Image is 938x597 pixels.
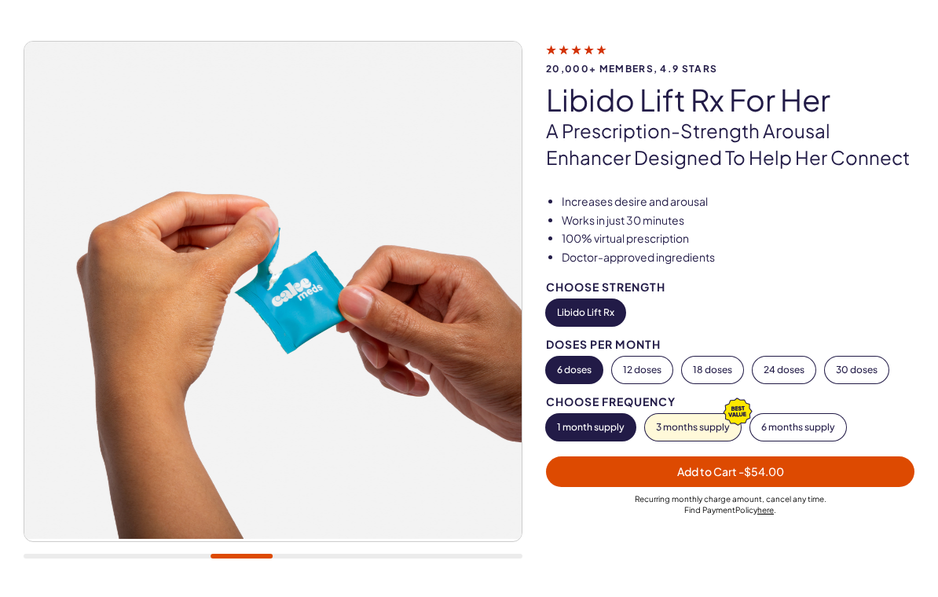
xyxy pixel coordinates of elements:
[546,83,914,116] h1: Libido Lift Rx For Her
[562,231,914,247] li: 100% virtual prescription
[562,250,914,266] li: Doctor-approved ingredients
[757,505,774,515] a: here
[546,396,914,408] div: Choose Frequency
[562,194,914,210] li: Increases desire and arousal
[546,493,914,515] div: Recurring monthly charge amount , cancel any time. Policy .
[738,464,784,478] span: - $54.00
[682,357,743,383] button: 18 doses
[546,281,914,293] div: Choose Strength
[546,299,625,326] button: Libido Lift Rx
[546,118,914,170] p: A prescription-strength arousal enhancer designed to help her connect
[677,464,784,478] span: Add to Cart
[546,414,636,441] button: 1 month supply
[546,64,914,74] span: 20,000+ members, 4.9 stars
[750,414,846,441] button: 6 months supply
[612,357,672,383] button: 12 doses
[645,414,741,441] button: 3 months supply
[753,357,815,383] button: 24 doses
[825,357,889,383] button: 30 doses
[24,42,522,539] img: Libido Lift Rx For Her
[546,42,914,74] a: 20,000+ members, 4.9 stars
[546,357,603,383] button: 6 doses
[684,505,735,515] span: Find Payment
[546,456,914,487] button: Add to Cart -$54.00
[546,339,914,350] div: Doses per Month
[562,213,914,229] li: Works in just 30 minutes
